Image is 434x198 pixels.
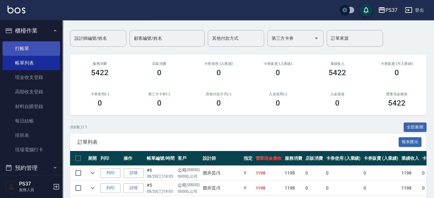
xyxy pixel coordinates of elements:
p: 08/20 (三) 18:05 [147,174,175,179]
img: Logo [8,6,25,13]
p: 共 6 筆, 1 / 1 [70,124,87,130]
td: 0 [304,181,324,195]
p: (00000) [186,167,200,174]
td: 1198 [254,166,283,180]
p: 08/20 (三) 18:05 [147,189,175,194]
td: 1198 [283,166,304,180]
td: 0 [362,181,400,195]
p: (00000) [186,182,200,189]
span: 訂單列表 [78,139,399,145]
button: 報表匯出 [399,137,422,147]
th: 設計師 [201,151,242,166]
td: Y [242,181,254,195]
p: 服務人員 [19,187,51,193]
td: 0 [324,166,362,180]
td: 1198 [400,166,421,180]
a: 帳單列表 [3,56,60,70]
th: 展開 [86,151,99,166]
td: 0 [324,181,362,195]
h3: 5422 [329,68,346,77]
button: 列印 [100,168,120,178]
th: 業績收入 [400,151,421,166]
h3: 0 [157,68,161,77]
th: 帳單編號/時間 [145,151,176,166]
h2: 卡券使用 (入業績) [197,62,241,66]
a: 詳情 [124,183,144,193]
td: 0 [362,166,400,180]
h3: 0 [276,99,280,107]
td: 鄧卉芸 /5 [201,166,242,180]
button: 列印 [100,183,120,193]
div: 公司 [178,167,200,174]
h3: 0 [217,99,221,107]
h2: 第三方卡券(-) [137,92,181,96]
h3: 0 [395,68,399,77]
h3: 0 [217,68,221,77]
button: save [360,4,372,16]
h2: 入金使用(-) [256,92,300,96]
td: 1198 [283,181,304,195]
h2: 業績收入 [315,62,360,66]
a: 報表匯出 [399,139,422,145]
a: 排班表 [3,128,60,143]
button: PS37 [375,4,400,17]
p: 00000_公司 [178,174,200,179]
div: PS37 [385,6,397,14]
a: 打帳單 [3,41,60,56]
a: 詳情 [124,168,144,178]
td: 0 [304,166,324,180]
h2: 營業現金應收 [375,92,419,96]
th: 操作 [122,151,145,166]
td: 1198 [400,181,421,195]
td: #6 [145,166,176,180]
h3: 0 [276,68,280,77]
h2: 卡券販賣 (入業績) [256,62,300,66]
h2: 卡券使用(-) [78,92,122,96]
h2: 店販消費 [137,62,181,66]
a: 高階收支登錄 [3,85,60,99]
th: 服務消費 [283,151,304,166]
h2: 其他付款方式(-) [197,92,241,96]
th: 列印 [99,151,122,166]
h2: 卡券販賣 (不入業績) [375,62,419,66]
button: 預約管理 [3,160,60,176]
button: 櫃檯作業 [3,23,60,39]
th: 店販消費 [304,151,324,166]
button: Open [311,33,321,43]
td: 1198 [254,181,283,195]
a: 材料自購登錄 [3,99,60,114]
td: Y [242,166,254,180]
a: 現金收支登錄 [3,70,60,85]
th: 客戶 [176,151,202,166]
img: Person [5,180,18,193]
h5: PS37 [19,181,51,187]
div: 公司 [178,182,200,189]
h3: 0 [98,99,102,107]
h3: 5422 [91,68,109,77]
th: 營業現金應收 [254,151,283,166]
h3: 5422 [388,99,406,107]
td: #5 [145,181,176,195]
th: 指定 [242,151,254,166]
button: 全部展開 [404,122,427,132]
th: 卡券販賣 (入業績) [362,151,400,166]
h3: 0 [335,99,340,107]
p: 00000_公司 [178,189,200,194]
h3: 服務消費 [78,62,122,66]
a: 現場電腦打卡 [3,143,60,157]
a: 每日結帳 [3,114,60,128]
button: 登出 [402,4,426,16]
button: expand row [88,183,97,193]
td: 鄧卉芸 /5 [201,181,242,195]
h2: 入金儲值 [315,92,360,96]
th: 卡券使用 (入業績) [324,151,362,166]
h3: 0 [157,99,161,107]
button: expand row [88,168,97,178]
